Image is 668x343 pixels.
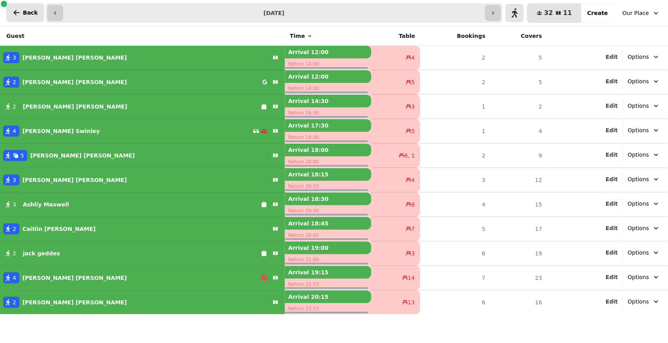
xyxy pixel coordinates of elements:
[606,79,618,84] span: Edit
[623,172,665,186] button: Options
[628,126,649,134] span: Options
[420,192,490,217] td: 4
[13,54,16,62] span: 3
[23,10,38,15] span: Back
[404,152,415,159] span: 6, 1
[628,175,649,183] span: Options
[13,298,16,306] span: 2
[285,95,371,107] p: Arrival 14:30
[490,290,547,314] td: 16
[22,225,96,233] p: Caitlin [PERSON_NAME]
[606,249,618,257] button: Edit
[527,4,582,22] button: 3211
[544,10,553,16] span: 32
[285,291,371,303] p: Arrival 20:15
[628,273,649,281] span: Options
[606,151,618,159] button: Edit
[285,70,371,83] p: Arrival 12:00
[13,127,16,135] span: 4
[628,53,649,61] span: Options
[628,249,649,257] span: Options
[285,132,371,143] p: Return 19:30
[490,70,547,94] td: 5
[490,26,547,46] th: Covers
[285,193,371,205] p: Arrival 18:30
[606,54,618,60] span: Edit
[23,201,69,208] p: Ashliy Maxwell
[606,224,618,232] button: Edit
[285,156,371,167] p: Return 20:00
[628,200,649,208] span: Options
[623,74,665,88] button: Options
[623,148,665,162] button: Options
[23,103,127,111] p: [PERSON_NAME] [PERSON_NAME]
[285,107,371,118] p: Return 16:30
[371,26,420,46] th: Table
[13,225,16,233] span: 2
[606,102,618,110] button: Edit
[285,181,371,192] p: Return 20:15
[408,298,415,306] span: 13
[285,279,371,290] p: Return 21:15
[623,246,665,260] button: Options
[420,241,490,266] td: 6
[606,103,618,109] span: Edit
[606,126,618,134] button: Edit
[606,200,618,208] button: Edit
[420,70,490,94] td: 2
[587,10,608,16] span: Create
[285,144,371,156] p: Arrival 18:00
[411,176,415,184] span: 4
[22,298,127,306] p: [PERSON_NAME] [PERSON_NAME]
[420,26,490,46] th: Bookings
[490,94,547,119] td: 2
[606,225,618,231] span: Edit
[628,298,649,306] span: Options
[285,266,371,279] p: Arrival 19:15
[13,103,16,111] span: 2
[285,83,371,94] p: Return 14:00
[285,168,371,181] p: Arrival 18:15
[606,299,618,304] span: Edit
[285,205,371,216] p: Return 20:30
[606,298,618,306] button: Edit
[13,201,16,208] span: 3
[411,103,415,111] span: 3
[285,303,371,314] p: Return 22:15
[623,270,665,284] button: Options
[285,119,371,132] p: Arrival 17:30
[606,175,618,183] button: Edit
[23,249,60,257] p: jack geddes
[411,201,415,208] span: 8
[606,201,618,206] span: Edit
[606,274,618,280] span: Edit
[420,46,490,70] td: 2
[285,242,371,254] p: Arrival 19:00
[22,78,127,86] p: [PERSON_NAME] [PERSON_NAME]
[411,78,415,86] span: 5
[623,50,665,64] button: Options
[490,46,547,70] td: 5
[30,152,135,159] p: [PERSON_NAME] [PERSON_NAME]
[606,53,618,61] button: Edit
[628,102,649,110] span: Options
[628,151,649,159] span: Options
[285,58,371,69] p: Return 14:00
[490,119,547,143] td: 4
[490,266,547,290] td: 23
[420,168,490,192] td: 3
[490,192,547,217] td: 15
[411,249,415,257] span: 3
[13,176,16,184] span: 3
[623,123,665,137] button: Options
[420,94,490,119] td: 1
[411,127,415,135] span: 5
[22,54,127,62] p: [PERSON_NAME] [PERSON_NAME]
[623,197,665,211] button: Options
[20,152,24,159] span: 5
[22,176,127,184] p: [PERSON_NAME] [PERSON_NAME]
[606,127,618,133] span: Edit
[563,10,572,16] span: 11
[285,230,371,241] p: Return 20:45
[623,9,649,17] span: Our Place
